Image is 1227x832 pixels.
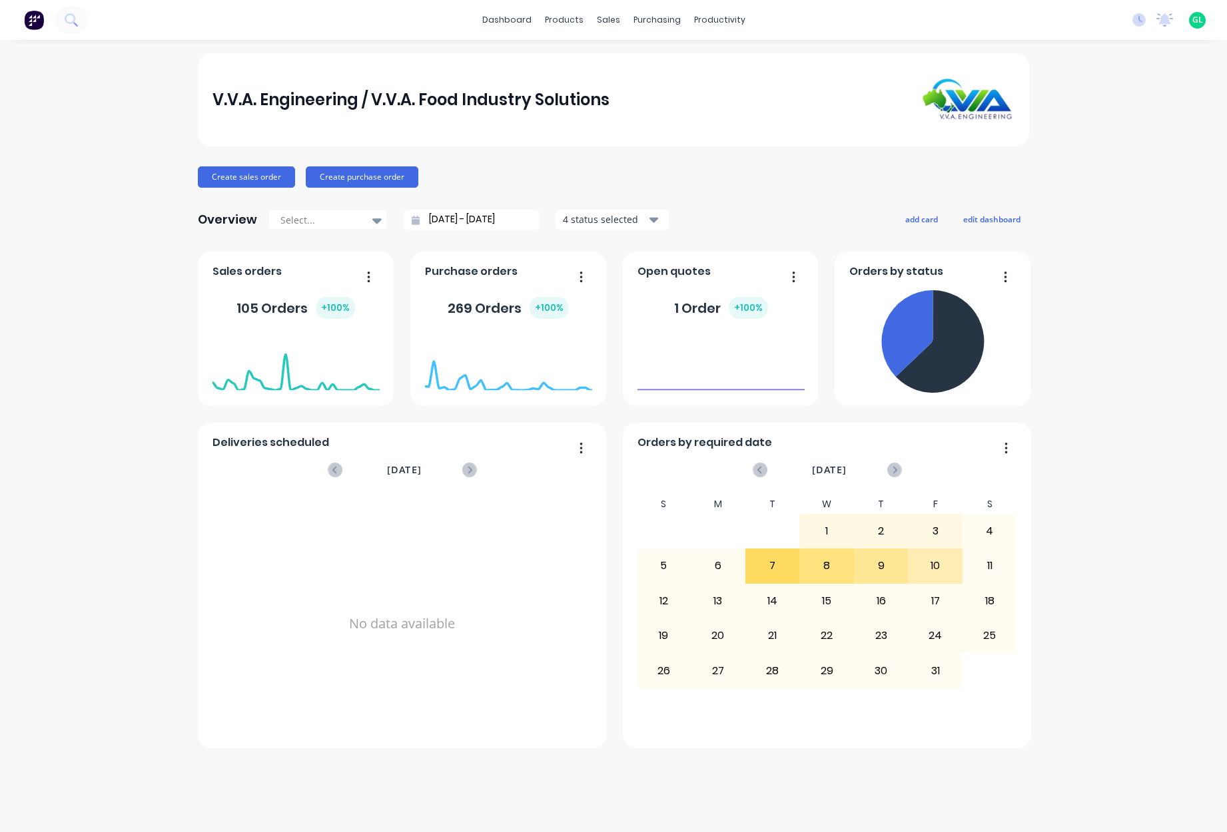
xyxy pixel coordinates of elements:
span: Purchase orders [425,264,518,280]
div: 5 [637,549,691,582]
img: V.V.A. Engineering / V.V.A. Food Industry Solutions [921,79,1015,120]
div: 22 [800,619,853,652]
a: dashboard [476,10,538,30]
span: Sales orders [212,264,282,280]
div: productivity [687,10,752,30]
div: 28 [746,654,799,687]
span: Open quotes [637,264,711,280]
div: 24 [909,619,962,652]
div: 20 [691,619,745,652]
span: Orders by status [849,264,943,280]
div: 30 [855,654,908,687]
div: M [691,495,745,514]
div: 2 [855,515,908,548]
div: 3 [909,515,962,548]
button: edit dashboard [955,210,1029,228]
div: 1 [800,515,853,548]
div: 4 [963,515,1017,548]
div: 15 [800,584,853,618]
img: Factory [24,10,44,30]
div: Overview [198,206,257,233]
div: F [908,495,963,514]
div: 23 [855,619,908,652]
div: 27 [691,654,745,687]
div: 7 [746,549,799,582]
div: 11 [963,549,1017,582]
div: 13 [691,584,745,618]
div: S [963,495,1017,514]
div: 19 [637,619,691,652]
div: sales [590,10,627,30]
div: + 100 % [316,297,355,319]
span: GL [1192,14,1203,26]
div: 8 [800,549,853,582]
div: 21 [746,619,799,652]
div: products [538,10,590,30]
div: + 100 % [729,297,768,319]
div: 31 [909,654,962,687]
span: Orders by required date [637,435,772,451]
span: [DATE] [387,463,422,477]
div: 18 [963,584,1017,618]
button: 4 status selected [556,210,669,230]
div: T [854,495,909,514]
div: 26 [637,654,691,687]
div: S [637,495,691,514]
div: 269 Orders [448,297,569,319]
div: V.V.A. Engineering / V.V.A. Food Industry Solutions [212,87,610,113]
button: add card [897,210,947,228]
div: W [799,495,854,514]
button: Create purchase order [306,166,418,188]
div: 29 [800,654,853,687]
div: No data available [212,495,592,753]
div: 105 Orders [236,297,355,319]
div: 10 [909,549,962,582]
div: + 100 % [530,297,569,319]
button: Create sales order [198,166,295,188]
div: T [745,495,800,514]
div: 25 [963,619,1017,652]
div: 1 Order [674,297,768,319]
div: 14 [746,584,799,618]
div: 17 [909,584,962,618]
div: 16 [855,584,908,618]
div: 9 [855,549,908,582]
div: purchasing [627,10,687,30]
span: [DATE] [812,463,847,477]
div: 6 [691,549,745,582]
div: 4 status selected [563,212,647,226]
div: 12 [637,584,691,618]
